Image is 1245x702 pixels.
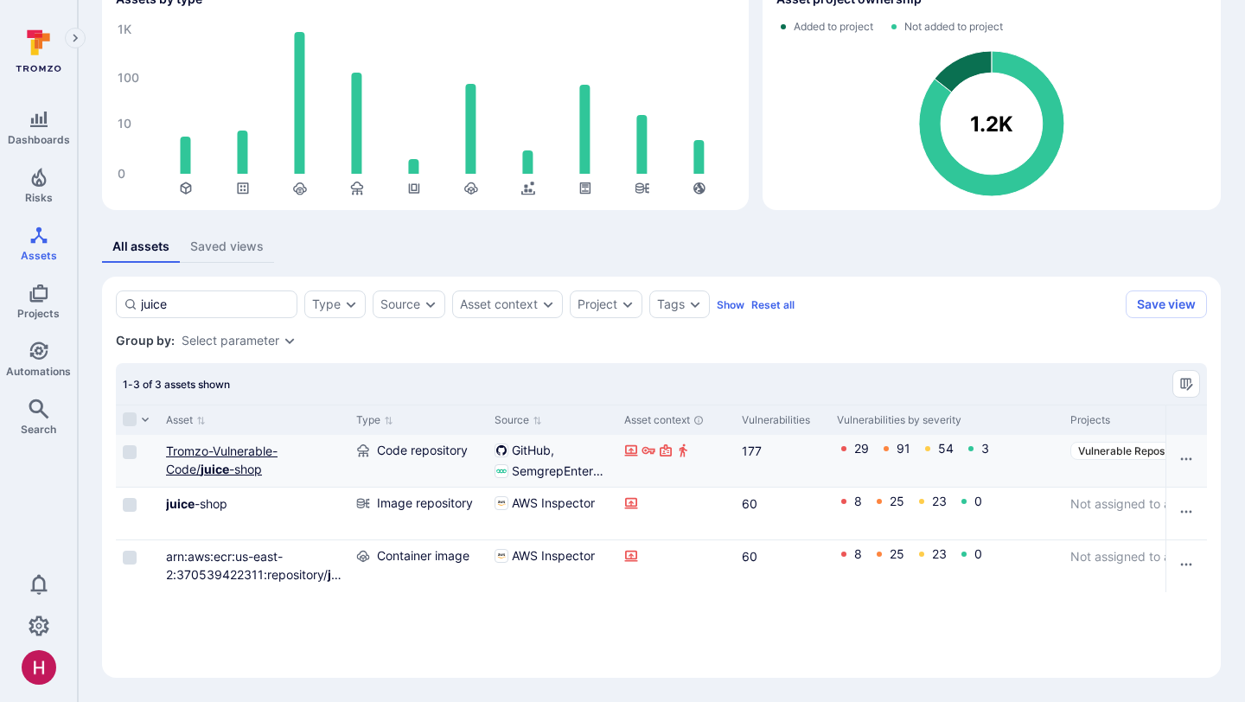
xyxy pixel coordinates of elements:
[1070,442,1172,460] a: Vulnerable Repos
[693,415,704,425] div: Automatically discovered context associated with the asset
[123,445,137,459] span: Select row
[116,488,159,539] div: Cell for selection
[166,549,342,673] a: arn:aws:ecr:us-east-2:370539422311:repository/juice-shop/sha256:802c830cc505147cb7318954b8b172bf8...
[123,498,137,512] span: Select row
[69,31,81,46] i: Expand navigation menu
[141,296,290,313] input: Search asset
[116,332,175,349] span: Group by:
[974,494,982,508] a: 0
[1172,445,1200,473] button: Row actions menu
[897,441,910,456] a: 91
[123,378,230,391] span: 1-3 of 3 assets shown
[837,412,1057,428] div: Vulnerabilities by severity
[102,231,1221,263] div: assets tabs
[742,549,757,564] a: 60
[932,546,947,561] a: 23
[717,298,744,311] button: Show
[349,488,488,539] div: Cell for Type
[1172,498,1200,526] button: Row actions menu
[1165,540,1207,592] div: Cell for
[512,463,610,480] span: SemgrepEnterprise
[904,20,1003,34] span: Not added to project
[349,435,488,487] div: Cell for Type
[312,297,341,311] button: Type
[1165,435,1207,487] div: Cell for
[17,307,60,320] span: Projects
[1070,549,1228,564] span: Not assigned to any project
[974,546,982,561] a: 0
[1172,551,1200,578] button: Row actions menu
[159,488,349,539] div: Cell for Asset
[854,441,869,456] a: 29
[166,496,195,511] b: juice
[512,495,595,512] span: AWS Inspector
[166,496,227,511] a: juice-shop
[938,441,954,456] a: 54
[830,488,1063,539] div: Cell for Vulnerabilities by severity
[112,238,169,255] div: All assets
[116,540,159,592] div: Cell for selection
[166,444,278,476] a: Tromzo-Vulnerable-Code/juice-shop
[617,435,735,487] div: Cell for Asset context
[742,412,823,428] div: Vulnerabilities
[8,133,70,146] span: Dashboards
[830,540,1063,592] div: Cell for Vulnerabilities by severity
[118,167,125,182] text: 0
[932,494,947,508] a: 23
[1070,496,1228,511] span: Not assigned to any project
[377,442,468,459] span: Code repository
[424,297,437,311] button: Expand dropdown
[65,28,86,48] button: Expand navigation menu
[25,191,53,204] span: Risks
[488,488,617,539] div: Cell for Source
[380,297,420,311] button: Source
[890,546,904,561] a: 25
[981,441,989,456] a: 3
[22,650,56,685] div: Harshil Parikh
[166,413,206,427] button: Sort by Asset
[624,412,728,428] div: Asset context
[349,540,488,592] div: Cell for Type
[688,297,702,311] button: Expand dropdown
[794,20,873,34] span: Added to project
[617,540,735,592] div: Cell for Asset context
[460,297,538,311] button: Asset context
[344,297,358,311] button: Expand dropdown
[21,249,57,262] span: Assets
[182,334,279,348] button: Select parameter
[854,546,862,561] a: 8
[735,540,830,592] div: Cell for Vulnerabilities
[190,238,264,255] div: Saved views
[22,650,56,685] img: ACg8ocKzQzwPSwOZT_k9C736TfcBpCStqIZdMR9gXOhJgTaH9y_tsw=s96-c
[356,413,393,427] button: Sort by Type
[377,495,473,512] span: Image repository
[970,112,1013,137] text: 1.2K
[512,547,595,565] span: AWS Inspector
[159,540,349,592] div: Cell for Asset
[657,297,685,311] button: Tags
[854,494,862,508] a: 8
[118,71,139,86] text: 100
[1172,370,1200,398] button: Manage columns
[735,488,830,539] div: Cell for Vulnerabilities
[621,297,635,311] button: Expand dropdown
[617,488,735,539] div: Cell for Asset context
[6,365,71,378] span: Automations
[123,551,137,565] span: Select row
[541,297,555,311] button: Expand dropdown
[1126,290,1207,318] button: Save view
[751,298,795,311] button: Reset all
[1165,488,1207,539] div: Cell for
[201,462,229,476] b: juice
[488,435,617,487] div: Cell for Source
[116,435,159,487] div: Cell for selection
[1078,444,1165,457] span: Vulnerable Repos
[495,413,542,427] button: Sort by Source
[118,22,131,37] text: 1K
[578,297,617,311] button: Project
